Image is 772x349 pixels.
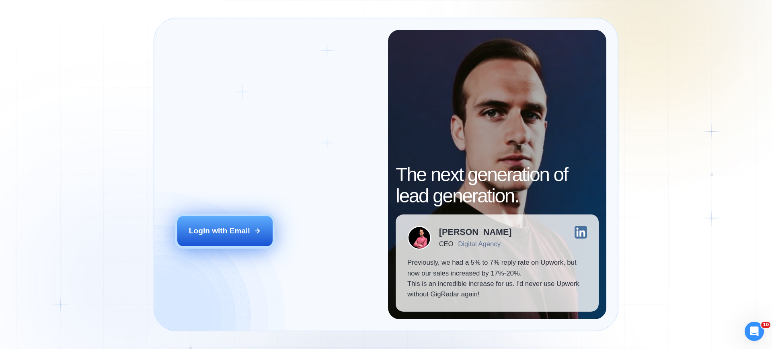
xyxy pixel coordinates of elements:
[761,322,770,328] span: 10
[458,240,501,248] div: Digital Agency
[745,322,764,341] iframe: Intercom live chat
[439,240,453,248] div: CEO
[177,216,273,246] button: Login with Email
[189,226,250,236] div: Login with Email
[396,164,599,207] h2: The next generation of lead generation.
[439,228,512,237] div: [PERSON_NAME]
[407,257,587,300] p: Previously, we had a 5% to 7% reply rate on Upwork, but now our sales increased by 17%-20%. This ...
